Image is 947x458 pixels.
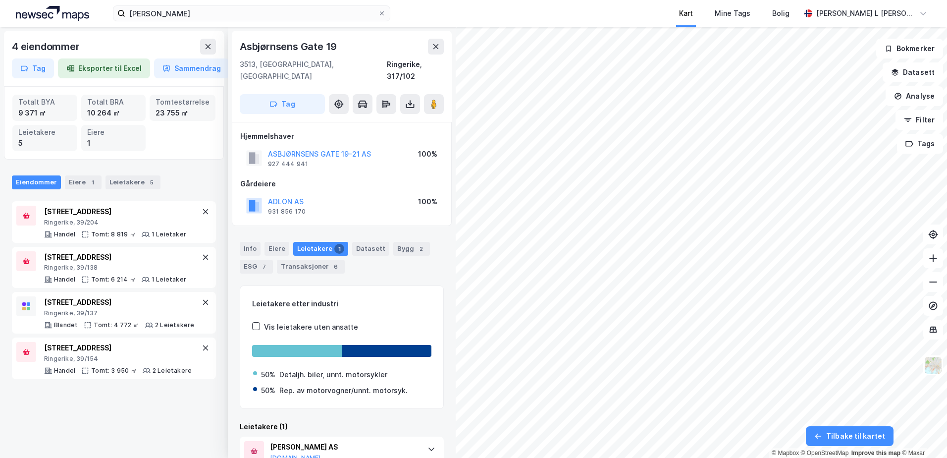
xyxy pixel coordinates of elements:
[240,39,339,55] div: Asbjørnsens Gate 19
[44,342,192,354] div: [STREET_ADDRESS]
[268,160,308,168] div: 927 444 941
[54,367,75,375] div: Handel
[87,108,140,118] div: 10 264 ㎡
[897,410,947,458] iframe: Chat Widget
[18,138,71,149] div: 5
[418,196,437,208] div: 100%
[264,321,358,333] div: Vis leietakere uten ansatte
[154,58,229,78] button: Sammendrag
[58,58,150,78] button: Eksporter til Excel
[924,356,943,375] img: Z
[876,39,943,58] button: Bokmerker
[279,385,408,397] div: Rep. av motorvogner/unnt. motorsyk.
[806,426,894,446] button: Tilbake til kartet
[87,97,140,108] div: Totalt BRA
[155,321,194,329] div: 2 Leietakere
[679,7,693,19] div: Kart
[18,127,71,138] div: Leietakere
[94,321,139,329] div: Tomt: 4 772 ㎡
[44,219,186,227] div: Ringerike, 39/204
[54,321,78,329] div: Blandet
[264,242,289,256] div: Eiere
[772,7,789,19] div: Bolig
[261,385,275,397] div: 50%
[44,251,186,263] div: [STREET_ADDRESS]
[851,450,900,457] a: Improve this map
[240,421,444,433] div: Leietakere (1)
[387,58,444,82] div: Ringerike, 317/102
[277,260,345,274] div: Transaksjoner
[16,6,89,21] img: logo.a4113a55bc3d86da70a041830d287a7e.svg
[895,110,943,130] button: Filter
[393,242,430,256] div: Bygg
[240,58,387,82] div: 3513, [GEOGRAPHIC_DATA], [GEOGRAPHIC_DATA]
[240,130,443,142] div: Hjemmelshaver
[12,58,54,78] button: Tag
[147,177,157,187] div: 5
[156,97,210,108] div: Tomtestørrelse
[87,138,140,149] div: 1
[418,148,437,160] div: 100%
[18,108,71,118] div: 9 371 ㎡
[152,230,186,238] div: 1 Leietaker
[88,177,98,187] div: 1
[331,262,341,272] div: 6
[87,127,140,138] div: Eiere
[816,7,915,19] div: [PERSON_NAME] L [PERSON_NAME]
[156,108,210,118] div: 23 755 ㎡
[279,369,387,381] div: Detaljh. biler, unnt. motorsykler
[416,244,426,254] div: 2
[44,355,192,363] div: Ringerike, 39/154
[259,262,269,272] div: 7
[240,94,325,114] button: Tag
[91,367,137,375] div: Tomt: 3 950 ㎡
[152,276,186,284] div: 1 Leietaker
[105,175,160,189] div: Leietakere
[897,134,943,154] button: Tags
[18,97,71,108] div: Totalt BYA
[801,450,849,457] a: OpenStreetMap
[44,309,194,317] div: Ringerike, 39/137
[91,230,136,238] div: Tomt: 8 819 ㎡
[252,298,431,310] div: Leietakere etter industri
[270,441,418,453] div: [PERSON_NAME] AS
[334,244,344,254] div: 1
[352,242,389,256] div: Datasett
[261,369,275,381] div: 50%
[772,450,799,457] a: Mapbox
[268,208,306,216] div: 931 856 170
[12,39,82,55] div: 4 eiendommer
[54,230,75,238] div: Handel
[715,7,750,19] div: Mine Tags
[44,264,186,272] div: Ringerike, 39/138
[12,175,61,189] div: Eiendommer
[44,206,186,218] div: [STREET_ADDRESS]
[240,178,443,190] div: Gårdeiere
[293,242,348,256] div: Leietakere
[54,276,75,284] div: Handel
[44,296,194,308] div: [STREET_ADDRESS]
[883,62,943,82] button: Datasett
[886,86,943,106] button: Analyse
[240,260,273,274] div: ESG
[897,410,947,458] div: Kontrollprogram for chat
[240,242,261,256] div: Info
[91,276,136,284] div: Tomt: 6 214 ㎡
[125,6,378,21] input: Søk på adresse, matrikkel, gårdeiere, leietakere eller personer
[153,367,192,375] div: 2 Leietakere
[65,175,102,189] div: Eiere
